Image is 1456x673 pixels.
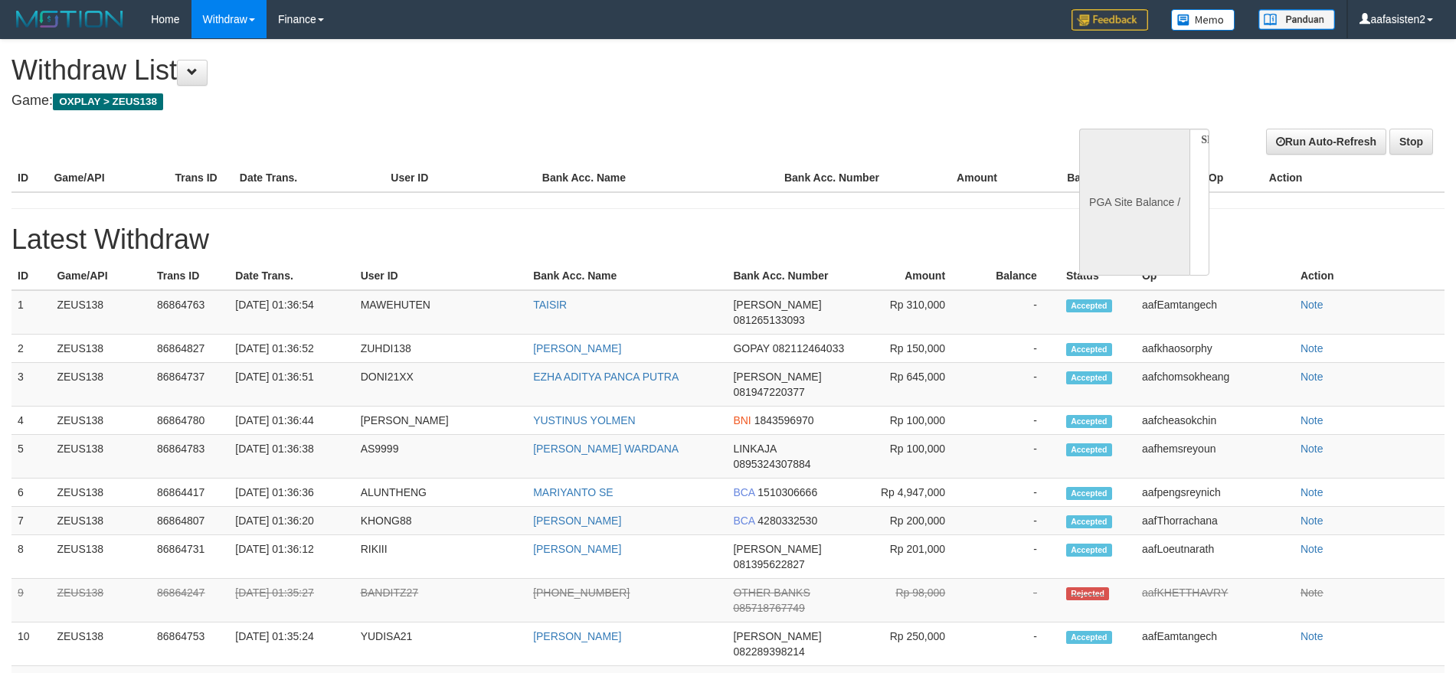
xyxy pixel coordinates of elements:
th: Bank Acc. Name [527,262,727,290]
a: MARIYANTO SE [533,486,613,498]
td: aafkhaosorphy [1136,335,1294,363]
th: Bank Acc. Number [778,164,899,192]
th: Game/API [47,164,169,192]
a: [PERSON_NAME] [533,630,621,642]
td: aafEamtangech [1136,290,1294,335]
td: aafEamtangech [1136,622,1294,666]
td: BANDITZ27 [355,579,528,622]
span: [PERSON_NAME] [733,371,821,383]
td: [DATE] 01:35:24 [229,622,354,666]
span: 1510306666 [757,486,817,498]
td: - [968,579,1060,622]
td: 7 [11,507,51,535]
th: Date Trans. [229,262,354,290]
span: 082112464033 [773,342,844,354]
th: User ID [355,262,528,290]
span: LINKAJA [733,443,776,455]
img: Button%20Memo.svg [1171,9,1235,31]
td: 2 [11,335,51,363]
span: OTHER BANKS [733,586,810,599]
td: 5 [11,435,51,479]
span: Accepted [1066,443,1112,456]
a: Note [1301,414,1323,426]
td: KHONG88 [355,507,528,535]
td: Rp 98,000 [860,579,968,622]
th: Op [1202,164,1263,192]
th: ID [11,164,47,192]
td: aafLoeutnarath [1136,535,1294,579]
span: Accepted [1066,631,1112,644]
td: ZEUS138 [51,363,151,407]
span: 1843596970 [754,414,814,426]
img: Feedback.jpg [1072,9,1148,31]
th: Amount [860,262,968,290]
a: Note [1301,486,1323,498]
a: [PERSON_NAME] [533,515,621,527]
td: 86864753 [151,622,229,666]
span: 081947220377 [733,386,804,398]
td: Rp 4,947,000 [860,479,968,507]
th: User ID [384,164,536,192]
td: aafcheasokchin [1136,407,1294,435]
span: BCA [733,486,754,498]
td: Rp 201,000 [860,535,968,579]
td: [DATE] 01:36:36 [229,479,354,507]
td: ZEUS138 [51,535,151,579]
td: - [968,435,1060,479]
span: Rejected [1066,587,1109,600]
span: [PERSON_NAME] [733,543,821,555]
td: 4 [11,407,51,435]
span: 081395622827 [733,558,804,570]
th: Status [1060,262,1136,290]
a: Note [1301,515,1323,527]
td: 9 [11,579,51,622]
td: 86864731 [151,535,229,579]
th: Bank Acc. Number [727,262,859,290]
td: Rp 200,000 [860,507,968,535]
td: 86864807 [151,507,229,535]
a: [PERSON_NAME] [533,543,621,555]
th: Balance [1020,164,1131,192]
th: Date Trans. [234,164,385,192]
td: aafKHETTHAVRY [1136,579,1294,622]
td: 86864417 [151,479,229,507]
td: - [968,407,1060,435]
a: Note [1301,543,1323,555]
td: ZEUS138 [51,435,151,479]
h1: Latest Withdraw [11,224,1445,255]
td: [DATE] 01:36:20 [229,507,354,535]
td: aafpengsreynich [1136,479,1294,507]
span: 0895324307884 [733,458,810,470]
a: Note [1301,630,1323,642]
th: Balance [968,262,1060,290]
td: [DATE] 01:35:27 [229,579,354,622]
td: 10 [11,622,51,666]
span: Accepted [1066,415,1112,428]
td: 86864763 [151,290,229,335]
img: panduan.png [1258,9,1335,30]
td: [DATE] 01:36:51 [229,363,354,407]
span: 082289398214 [733,645,804,658]
a: Note [1301,586,1323,599]
th: Bank Acc. Name [536,164,778,192]
td: Rp 100,000 [860,407,968,435]
span: Accepted [1066,343,1112,356]
a: [PHONE_NUMBER] [533,586,630,599]
a: Note [1301,443,1323,455]
th: Amount [899,164,1020,192]
div: PGA Site Balance / [1079,129,1189,276]
span: Accepted [1066,544,1112,557]
img: MOTION_logo.png [11,8,128,31]
td: YUDISA21 [355,622,528,666]
td: Rp 250,000 [860,622,968,666]
a: TAISIR [533,299,567,311]
span: BCA [733,515,754,527]
td: Rp 310,000 [860,290,968,335]
td: ALUNTHENG [355,479,528,507]
th: Action [1263,164,1445,192]
th: Action [1294,262,1445,290]
td: ZEUS138 [51,407,151,435]
th: Op [1136,262,1294,290]
a: Note [1301,342,1323,354]
td: 86864737 [151,363,229,407]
